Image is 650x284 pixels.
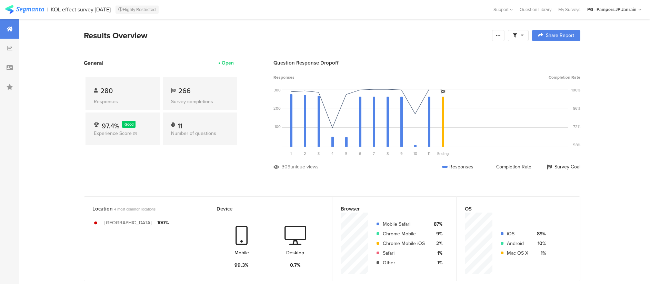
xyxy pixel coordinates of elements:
[383,249,425,257] div: Safari
[273,74,294,80] span: Responses
[430,249,442,257] div: 1%
[587,6,637,13] div: PG - Pampers JP Janrain
[124,121,133,127] span: Good
[571,87,580,93] div: 100%
[573,142,580,148] div: 58%
[516,6,555,13] a: Question Library
[178,86,191,96] span: 266
[546,33,574,38] span: Share Report
[430,259,442,266] div: 1%
[290,262,301,269] div: 0.7%
[465,205,560,213] div: OS
[102,121,119,131] span: 97.4%
[489,163,531,170] div: Completion Rate
[100,86,113,96] span: 280
[318,151,320,156] span: 3
[373,151,375,156] span: 7
[234,262,249,269] div: 99.3%
[94,130,132,137] span: Experience Score
[5,5,44,14] img: segmanta logo
[84,59,103,67] span: General
[573,106,580,111] div: 86%
[430,230,442,237] div: 9%
[549,74,580,80] span: Completion Rate
[345,151,348,156] span: 5
[534,230,546,237] div: 89%
[555,6,584,13] a: My Surveys
[534,240,546,247] div: 10%
[273,106,281,111] div: 200
[331,151,333,156] span: 4
[440,89,445,94] i: Survey Goal
[222,59,234,67] div: Open
[573,124,580,129] div: 72%
[282,163,290,170] div: 309
[157,219,169,226] div: 100%
[493,4,513,15] div: Support
[341,205,437,213] div: Browser
[304,151,306,156] span: 2
[290,163,319,170] div: unique views
[436,151,450,156] div: Ending
[383,240,425,247] div: Chrome Mobile iOS
[507,249,528,257] div: Mac OS X
[114,206,156,212] span: 4 most common locations
[274,87,281,93] div: 300
[171,98,229,105] div: Survey completions
[534,249,546,257] div: 1%
[442,163,473,170] div: Responses
[234,249,249,256] div: Mobile
[507,230,528,237] div: iOS
[47,6,48,13] div: |
[286,249,304,256] div: Desktop
[273,59,580,67] div: Question Response Dropoff
[387,151,389,156] span: 8
[430,221,442,228] div: 87%
[217,205,312,213] div: Device
[383,259,425,266] div: Other
[428,151,430,156] span: 11
[413,151,417,156] span: 10
[400,151,403,156] span: 9
[507,240,528,247] div: Android
[383,230,425,237] div: Chrome Mobile
[92,205,188,213] div: Location
[116,6,159,14] div: Highly Restricted
[104,219,152,226] div: [GEOGRAPHIC_DATA]
[547,163,580,170] div: Survey Goal
[359,151,361,156] span: 6
[274,124,281,129] div: 100
[84,29,489,42] div: Results Overview
[178,121,182,128] div: 11
[290,151,292,156] span: 1
[51,6,111,13] div: KOL effect survey [DATE]
[94,98,152,105] div: Responses
[430,240,442,247] div: 2%
[171,130,216,137] span: Number of questions
[383,221,425,228] div: Mobile Safari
